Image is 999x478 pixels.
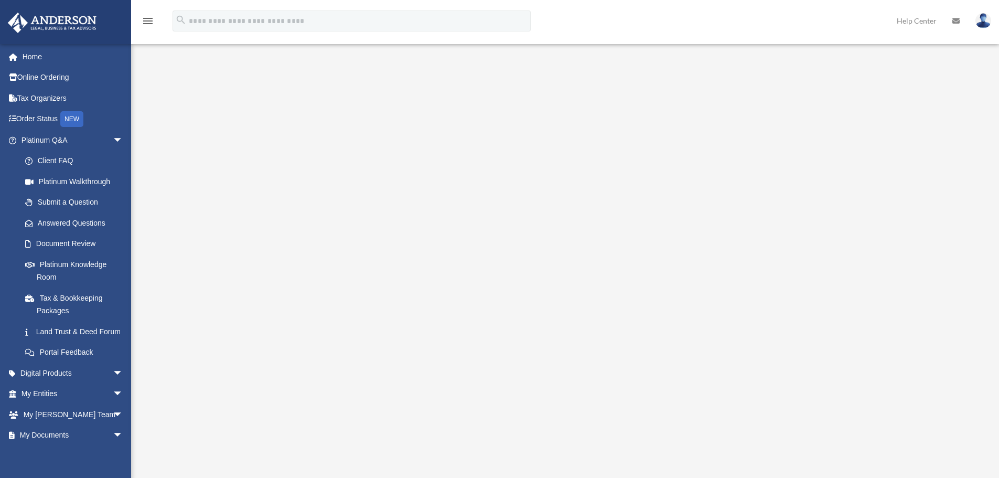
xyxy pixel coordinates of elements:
a: Tax & Bookkeeping Packages [15,288,139,321]
span: arrow_drop_down [113,130,134,151]
a: My Documentsarrow_drop_down [7,425,139,446]
a: Platinum Knowledge Room [15,254,139,288]
span: arrow_drop_down [113,425,134,447]
iframe: <span data-mce-type="bookmark" style="display: inline-block; width: 0px; overflow: hidden; line-h... [281,71,847,386]
a: Submit a Question [15,192,139,213]
i: search [175,14,187,26]
a: Land Trust & Deed Forum [15,321,139,342]
a: Home [7,46,139,67]
a: Tax Organizers [7,88,139,109]
a: Platinum Walkthrough [15,171,134,192]
a: Digital Productsarrow_drop_down [7,363,139,384]
span: arrow_drop_down [113,363,134,384]
img: Anderson Advisors Platinum Portal [5,13,100,33]
a: Online Ordering [7,67,139,88]
a: My [PERSON_NAME] Teamarrow_drop_down [7,404,139,425]
a: Order StatusNEW [7,109,139,130]
a: Answered Questions [15,213,139,233]
a: Platinum Q&Aarrow_drop_down [7,130,139,151]
a: Document Review [15,233,139,254]
img: User Pic [975,13,991,28]
i: menu [142,15,154,27]
a: Client FAQ [15,151,139,172]
a: My Entitiesarrow_drop_down [7,384,139,405]
span: arrow_drop_down [113,384,134,405]
span: arrow_drop_down [113,404,134,426]
a: menu [142,18,154,27]
a: Portal Feedback [15,342,139,363]
div: NEW [60,111,83,127]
